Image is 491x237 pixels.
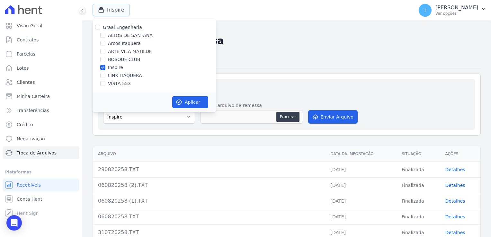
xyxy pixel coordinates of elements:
[98,166,320,173] div: 290820258.TXT
[397,177,440,193] td: Finalizada
[3,48,79,60] a: Parcelas
[108,48,152,55] label: ARTE VILA MATILDE
[98,213,320,221] div: 060820258.TXT
[17,37,39,43] span: Contratos
[17,93,50,100] span: Minha Carteira
[108,56,140,63] label: BOSQUE CLUB
[326,162,397,177] td: [DATE]
[108,40,141,47] label: Arcos Itaquera
[17,182,41,188] span: Recebíveis
[3,179,79,191] a: Recebíveis
[445,230,465,235] a: Detalhes
[98,197,320,205] div: 060820258 (1).TXT
[397,209,440,224] td: Finalizada
[17,51,35,57] span: Parcelas
[17,121,33,128] span: Crédito
[6,215,22,231] div: Open Intercom Messenger
[98,181,320,189] div: 060820258 (2).TXT
[276,112,299,122] button: Procurar
[397,193,440,209] td: Finalizada
[17,65,29,71] span: Lotes
[435,4,478,11] p: [PERSON_NAME]
[3,146,79,159] a: Troca de Arquivos
[326,209,397,224] td: [DATE]
[103,84,470,93] h2: Importar novo arquivo de remessa
[3,193,79,206] a: Conta Hent
[3,90,79,103] a: Minha Carteira
[17,79,35,85] span: Clientes
[397,146,440,162] th: Situação
[200,102,303,109] label: Anexar arquivo de remessa
[172,96,208,108] button: Aplicar
[93,26,481,32] nav: Breadcrumb
[397,162,440,177] td: Finalizada
[414,1,491,19] button: T [PERSON_NAME] Ver opções
[3,104,79,117] a: Transferências
[17,22,42,29] span: Visão Geral
[98,229,320,236] div: 310720258.TXT
[17,107,49,114] span: Transferências
[103,25,142,30] label: Graal Engenharia
[445,214,465,219] a: Detalhes
[424,8,427,13] span: T
[3,132,79,145] a: Negativação
[3,76,79,89] a: Clientes
[17,136,45,142] span: Negativação
[3,33,79,46] a: Contratos
[108,32,153,39] label: ALTOS DE SANTANA
[435,11,478,16] p: Ver opções
[326,193,397,209] td: [DATE]
[308,110,358,124] button: Enviar Arquivo
[108,72,142,79] label: LINK ITAQUERA
[108,80,131,87] label: VISTA 553
[326,177,397,193] td: [DATE]
[5,168,77,176] div: Plataformas
[93,35,481,47] h2: Importações de Remessa
[3,62,79,75] a: Lotes
[3,19,79,32] a: Visão Geral
[17,196,42,202] span: Conta Hent
[93,4,130,16] button: Inspire
[445,167,465,172] a: Detalhes
[93,146,326,162] th: Arquivo
[445,183,465,188] a: Detalhes
[108,64,123,71] label: Inspire
[445,198,465,204] a: Detalhes
[3,118,79,131] a: Crédito
[326,146,397,162] th: Data da Importação
[17,150,57,156] span: Troca de Arquivos
[440,146,480,162] th: Ações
